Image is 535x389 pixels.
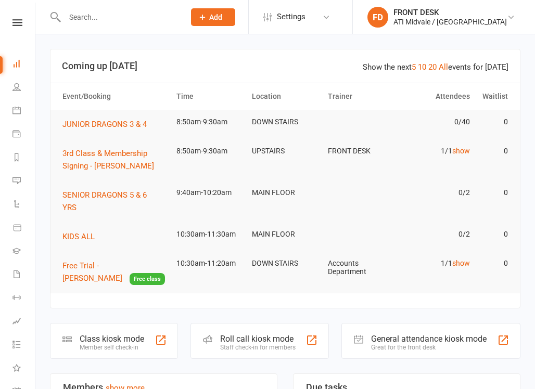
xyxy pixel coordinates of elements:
a: show [452,147,470,155]
span: JUNIOR DRAGONS 3 & 4 [62,120,147,129]
td: MAIN FLOOR [247,222,323,247]
a: 5 [412,62,416,72]
div: Staff check-in for members [220,344,296,351]
div: General attendance kiosk mode [371,334,487,344]
th: Trainer [323,83,399,110]
div: ATI Midvale / [GEOGRAPHIC_DATA] [393,17,507,27]
button: SENIOR DRAGONS 5 & 6 YRS [62,189,167,214]
span: Add [209,13,222,21]
th: Waitlist [475,83,513,110]
div: FRONT DESK [393,8,507,17]
div: Great for the front desk [371,344,487,351]
td: 1/1 [399,139,475,163]
a: People [12,76,36,100]
a: Product Sales [12,217,36,240]
span: 3rd Class & Membership Signing - [PERSON_NAME] [62,149,154,171]
td: UPSTAIRS [247,139,323,163]
a: Dashboard [12,53,36,76]
span: Settings [277,5,305,29]
td: 0 [475,222,513,247]
button: 3rd Class & Membership Signing - [PERSON_NAME] [62,147,167,172]
button: Free Trial - [PERSON_NAME]Free class [62,260,167,285]
a: What's New [12,357,36,381]
td: 9:40am-10:20am [172,180,248,205]
a: Calendar [12,100,36,123]
td: 0/2 [399,222,475,247]
div: Show the next events for [DATE] [363,61,508,73]
a: show [452,259,470,267]
td: 0 [475,110,513,134]
th: Location [247,83,323,110]
td: 1/1 [399,251,475,276]
div: Roll call kiosk mode [220,334,296,344]
td: DOWN STAIRS [247,110,323,134]
input: Search... [61,10,177,24]
a: Reports [12,147,36,170]
div: Member self check-in [80,344,144,351]
td: 0/40 [399,110,475,134]
td: 0 [475,251,513,276]
h3: Coming up [DATE] [62,61,508,71]
div: Class kiosk mode [80,334,144,344]
th: Time [172,83,248,110]
td: 0/2 [399,180,475,205]
td: 0 [475,139,513,163]
span: SENIOR DRAGONS 5 & 6 YRS [62,190,147,212]
th: Event/Booking [58,83,172,110]
td: FRONT DESK [323,139,399,163]
a: All [439,62,448,72]
a: Assessments [12,310,36,334]
button: JUNIOR DRAGONS 3 & 4 [62,118,154,131]
td: Accounts Department [323,251,399,284]
td: 8:50am-9:30am [172,139,248,163]
td: 8:50am-9:30am [172,110,248,134]
a: 20 [428,62,437,72]
button: Add [191,8,235,26]
td: DOWN STAIRS [247,251,323,276]
th: Attendees [399,83,475,110]
span: Free Trial - [PERSON_NAME] [62,261,122,283]
span: Free class [130,273,165,285]
span: KIDS ALL [62,232,95,241]
button: KIDS ALL [62,230,102,243]
td: MAIN FLOOR [247,180,323,205]
div: FD [367,7,388,28]
td: 10:30am-11:30am [172,222,248,247]
a: 10 [418,62,426,72]
td: 0 [475,180,513,205]
td: 10:30am-11:20am [172,251,248,276]
a: Payments [12,123,36,147]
